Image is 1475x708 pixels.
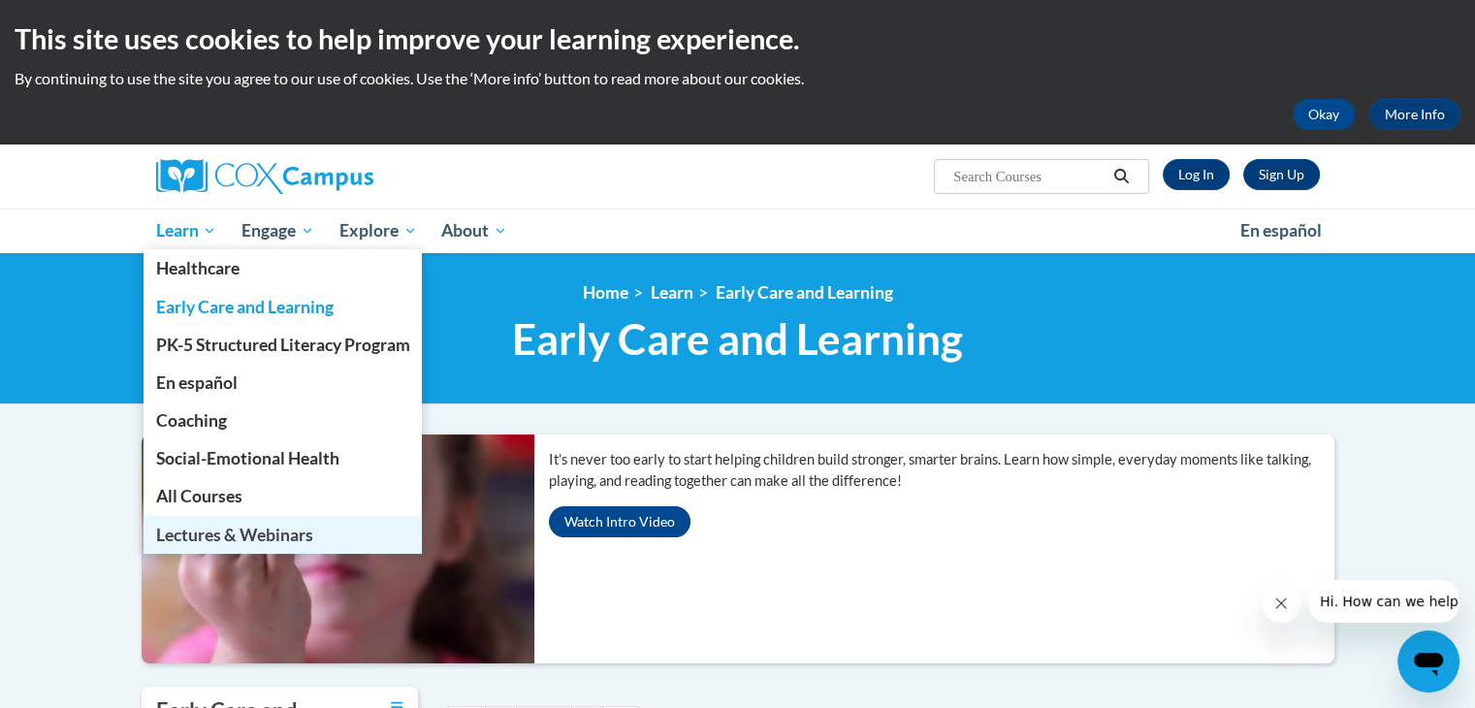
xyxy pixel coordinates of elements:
[441,219,507,242] span: About
[144,439,423,477] a: Social-Emotional Health
[1228,210,1334,251] a: En español
[549,449,1334,492] p: It’s never too early to start helping children build stronger, smarter brains. Learn how simple, ...
[1308,580,1459,623] iframe: Message from company
[144,209,230,253] a: Learn
[429,209,520,253] a: About
[144,288,423,326] a: Early Care and Learning
[155,297,333,317] span: Early Care and Learning
[155,525,312,545] span: Lectures & Webinars
[155,258,239,278] span: Healthcare
[716,282,893,303] a: Early Care and Learning
[144,516,423,554] a: Lectures & Webinars
[241,219,314,242] span: Engage
[144,402,423,439] a: Coaching
[1369,99,1460,130] a: More Info
[127,209,1349,253] div: Main menu
[1262,584,1300,623] iframe: Close message
[1243,159,1320,190] a: Register
[15,19,1460,58] h2: This site uses cookies to help improve your learning experience.
[144,364,423,402] a: En español
[155,448,338,468] span: Social-Emotional Health
[156,159,373,194] img: Cox Campus
[155,335,409,355] span: PK-5 Structured Literacy Program
[549,506,690,537] button: Watch Intro Video
[144,249,423,287] a: Healthcare
[144,477,423,515] a: All Courses
[1163,159,1230,190] a: Log In
[1397,630,1459,692] iframe: Button to launch messaging window
[1293,99,1355,130] button: Okay
[155,372,237,393] span: En español
[951,165,1106,188] input: Search Courses
[12,14,157,29] span: Hi. How can we help?
[583,282,628,303] a: Home
[155,219,216,242] span: Learn
[15,68,1460,89] p: By continuing to use the site you agree to our use of cookies. Use the ‘More info’ button to read...
[1106,165,1136,188] button: Search
[651,282,693,303] a: Learn
[155,410,226,431] span: Coaching
[327,209,430,253] a: Explore
[144,326,423,364] a: PK-5 Structured Literacy Program
[339,219,417,242] span: Explore
[229,209,327,253] a: Engage
[1240,220,1322,241] span: En español
[512,313,963,365] span: Early Care and Learning
[155,486,241,506] span: All Courses
[156,159,525,194] a: Cox Campus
